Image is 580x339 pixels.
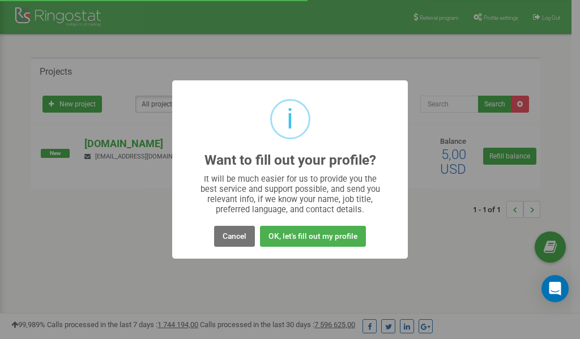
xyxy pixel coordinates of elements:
[214,226,255,247] button: Cancel
[204,153,376,168] h2: Want to fill out your profile?
[287,101,293,138] div: i
[541,275,569,302] div: Open Intercom Messenger
[195,174,386,214] div: It will be much easier for us to provide you the best service and support possible, and send you ...
[260,226,366,247] button: OK, let's fill out my profile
